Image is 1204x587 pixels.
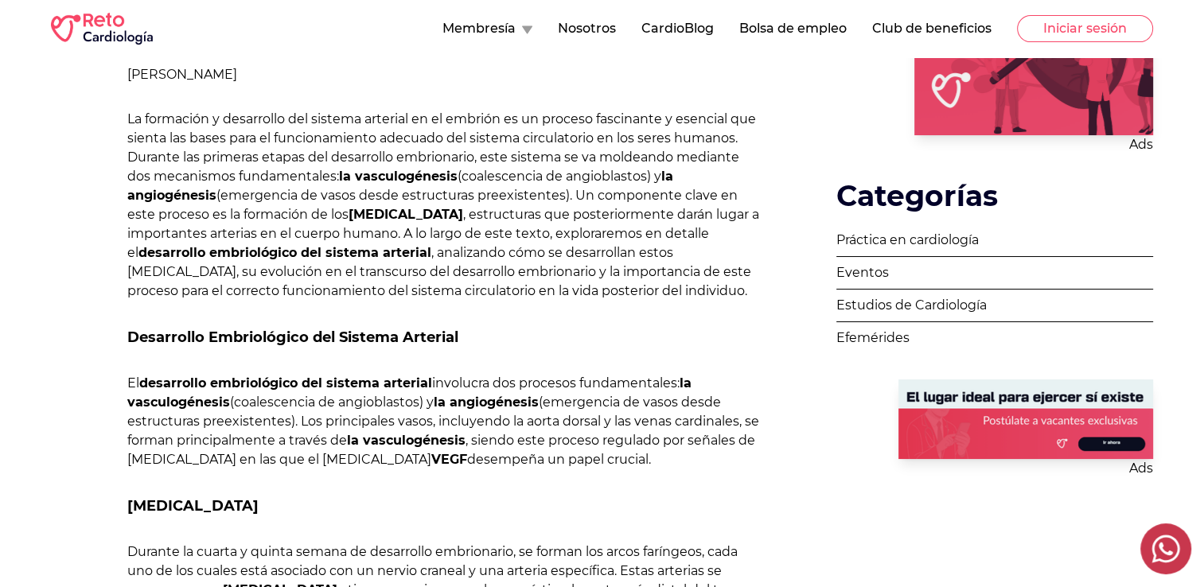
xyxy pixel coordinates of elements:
[51,13,153,45] img: RETO Cardio Logo
[339,169,458,184] strong: la vasculogénesis
[558,19,616,38] button: Nosotros
[836,180,1153,212] h2: Categorías
[836,224,1153,257] a: Práctica en cardiología
[836,257,1153,290] a: Eventos
[349,207,463,222] strong: [MEDICAL_DATA]
[127,326,760,348] h2: Desarrollo Embriológico del Sistema Arterial
[914,135,1153,154] p: Ads
[127,495,760,517] h3: [MEDICAL_DATA]
[347,433,466,448] strong: la vasculogénesis
[138,245,431,260] strong: desarrollo embriológico del sistema arterial
[898,379,1153,459] img: Ad - web | blog-post | side | reto cardiologia bolsa de empleo | 2025-08-28 | 1
[127,374,760,469] p: El involucra dos procesos fundamentales: (coalescencia de angioblastos) y (emergencia de vasos de...
[836,322,1153,354] a: Efemérides
[898,459,1153,478] p: Ads
[431,452,467,467] strong: VEGF
[739,19,847,38] button: Bolsa de empleo
[127,110,760,301] p: La formación y desarrollo del sistema arterial en el embrión es un proceso fascinante y esencial ...
[434,395,539,410] strong: la angiogénesis
[836,290,1153,322] a: Estudios de Cardiología
[1017,15,1153,42] button: Iniciar sesión
[641,19,714,38] button: CardioBlog
[127,65,760,84] p: [PERSON_NAME]
[442,19,532,38] button: Membresía
[139,375,432,391] strong: desarrollo embriológico del sistema arterial
[872,19,992,38] button: Club de beneficios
